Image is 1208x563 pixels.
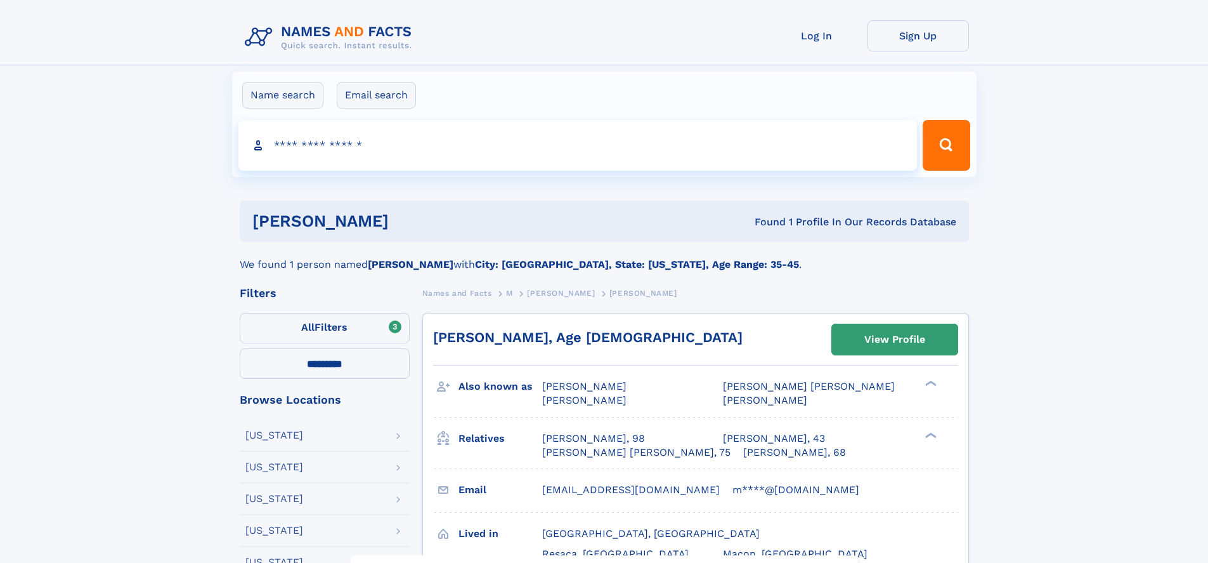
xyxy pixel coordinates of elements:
[542,394,627,406] span: [PERSON_NAME]
[542,548,689,560] span: Resaca, [GEOGRAPHIC_DATA]
[337,82,416,109] label: Email search
[743,446,846,460] a: [PERSON_NAME], 68
[542,484,720,496] span: [EMAIL_ADDRESS][DOMAIN_NAME]
[368,258,453,270] b: [PERSON_NAME]
[458,479,542,501] h3: Email
[723,548,867,560] span: Macon, [GEOGRAPHIC_DATA]
[245,526,303,536] div: [US_STATE]
[458,523,542,545] h3: Lived in
[766,20,867,51] a: Log In
[252,213,572,229] h1: [PERSON_NAME]
[867,20,969,51] a: Sign Up
[458,376,542,397] h3: Also known as
[542,380,627,392] span: [PERSON_NAME]
[723,394,807,406] span: [PERSON_NAME]
[723,380,895,392] span: [PERSON_NAME] [PERSON_NAME]
[527,285,595,301] a: [PERSON_NAME]
[240,313,410,343] label: Filters
[240,394,410,406] div: Browse Locations
[240,288,410,299] div: Filters
[506,285,513,301] a: M
[242,82,323,109] label: Name search
[245,430,303,440] div: [US_STATE]
[723,432,825,446] a: [PERSON_NAME], 43
[245,462,303,472] div: [US_STATE]
[506,289,513,298] span: M
[609,289,677,298] span: [PERSON_NAME]
[922,431,937,439] div: ❯
[923,120,970,171] button: Search Button
[542,432,645,446] a: [PERSON_NAME], 98
[864,325,925,354] div: View Profile
[245,494,303,504] div: [US_STATE]
[832,324,958,355] a: View Profile
[527,289,595,298] span: [PERSON_NAME]
[475,258,799,270] b: City: [GEOGRAPHIC_DATA], State: [US_STATE], Age Range: 35-45
[240,242,969,272] div: We found 1 person named with .
[301,321,315,333] span: All
[433,329,743,345] a: [PERSON_NAME], Age [DEMOGRAPHIC_DATA]
[238,120,918,171] input: search input
[542,527,760,540] span: [GEOGRAPHIC_DATA], [GEOGRAPHIC_DATA]
[542,446,731,460] a: [PERSON_NAME] [PERSON_NAME], 75
[458,428,542,449] h3: Relatives
[422,285,492,301] a: Names and Facts
[922,380,937,388] div: ❯
[240,20,422,55] img: Logo Names and Facts
[571,215,956,229] div: Found 1 Profile In Our Records Database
